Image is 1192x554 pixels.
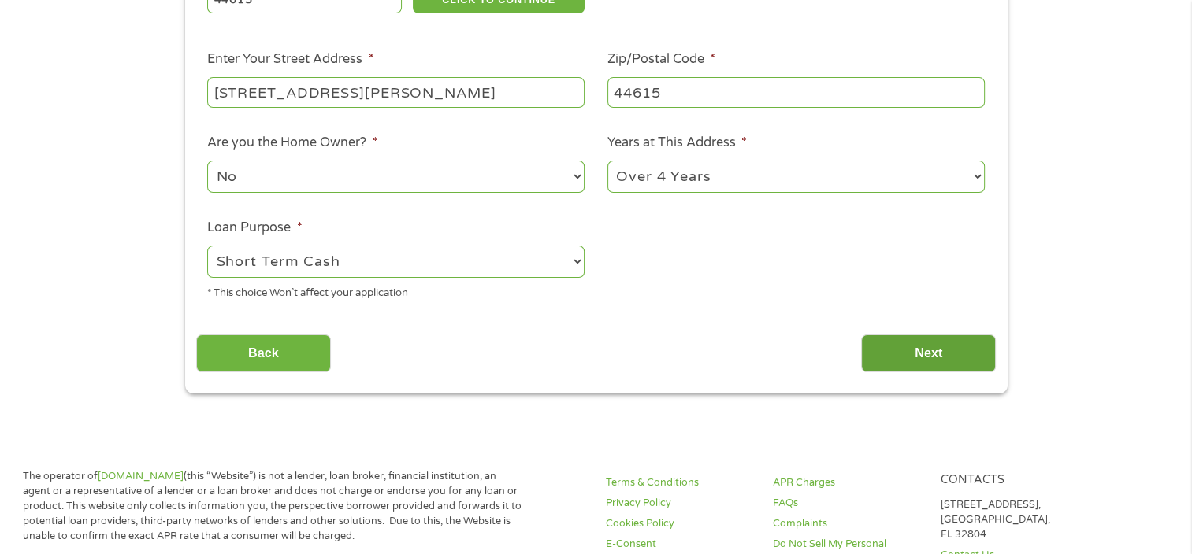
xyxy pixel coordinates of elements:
p: [STREET_ADDRESS], [GEOGRAPHIC_DATA], FL 32804. [941,497,1089,542]
input: 1 Main Street [207,77,585,107]
label: Years at This Address [607,135,747,151]
input: Back [196,334,331,373]
a: Cookies Policy [606,516,754,531]
label: Enter Your Street Address [207,51,373,68]
label: Are you the Home Owner? [207,135,377,151]
div: * This choice Won’t affect your application [207,280,585,301]
input: Next [861,334,996,373]
a: [DOMAIN_NAME] [98,470,184,482]
label: Loan Purpose [207,220,302,236]
a: Complaints [773,516,921,531]
a: FAQs [773,496,921,511]
a: APR Charges [773,475,921,490]
a: E-Consent [606,537,754,552]
p: The operator of (this “Website”) is not a lender, loan broker, financial institution, an agent or... [23,469,525,543]
h4: Contacts [941,473,1089,488]
a: Terms & Conditions [606,475,754,490]
label: Zip/Postal Code [607,51,715,68]
a: Privacy Policy [606,496,754,511]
